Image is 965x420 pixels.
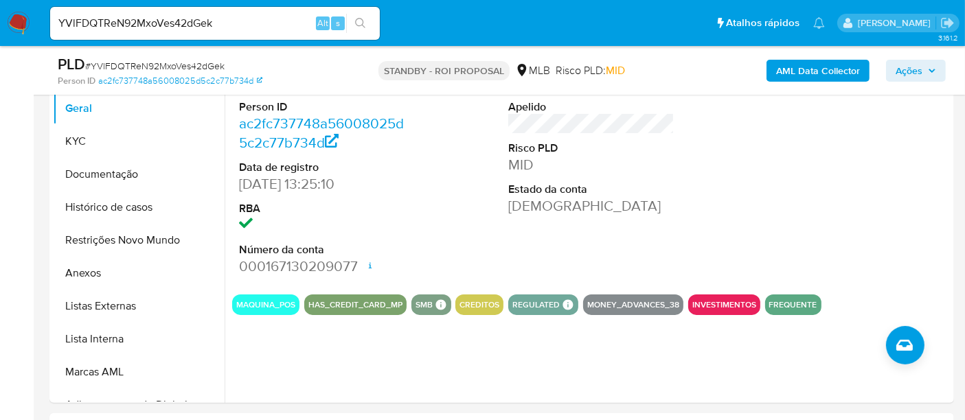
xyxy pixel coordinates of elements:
span: 3.161.2 [938,32,958,43]
dt: Data de registro [239,160,405,175]
a: Notificações [813,17,825,29]
a: ac2fc737748a56008025d5c2c77b734d [239,113,404,152]
b: AML Data Collector [776,60,860,82]
span: Alt [317,16,328,30]
button: Anexos [53,257,225,290]
dt: Estado da conta [508,182,674,197]
input: Pesquise usuários ou casos... [50,14,380,32]
button: search-icon [346,14,374,33]
button: Listas Externas [53,290,225,323]
p: STANDBY - ROI PROPOSAL [378,61,510,80]
a: Sair [940,16,955,30]
button: AML Data Collector [767,60,870,82]
dt: Apelido [508,100,674,115]
button: Geral [53,92,225,125]
span: # YVlFDQTReN92MxoVes42dGek [85,59,225,73]
button: Lista Interna [53,323,225,355]
span: MID [606,62,625,78]
button: Marcas AML [53,355,225,388]
span: Risco PLD: [556,63,625,78]
dd: MID [508,155,674,174]
dd: 000167130209077 [239,257,405,276]
button: Ações [886,60,946,82]
dt: Número da conta [239,242,405,257]
dt: Person ID [239,100,405,115]
span: s [336,16,340,30]
button: Restrições Novo Mundo [53,224,225,257]
dt: Risco PLD [508,141,674,156]
dd: [DEMOGRAPHIC_DATA] [508,196,674,215]
b: PLD [58,53,85,75]
b: Person ID [58,75,95,87]
button: Documentação [53,158,225,191]
span: Ações [896,60,922,82]
button: KYC [53,125,225,158]
p: erico.trevizan@mercadopago.com.br [858,16,935,30]
button: Histórico de casos [53,191,225,224]
div: MLB [515,63,550,78]
span: Atalhos rápidos [726,16,799,30]
dd: [DATE] 13:25:10 [239,174,405,194]
dt: RBA [239,201,405,216]
a: ac2fc737748a56008025d5c2c77b734d [98,75,262,87]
